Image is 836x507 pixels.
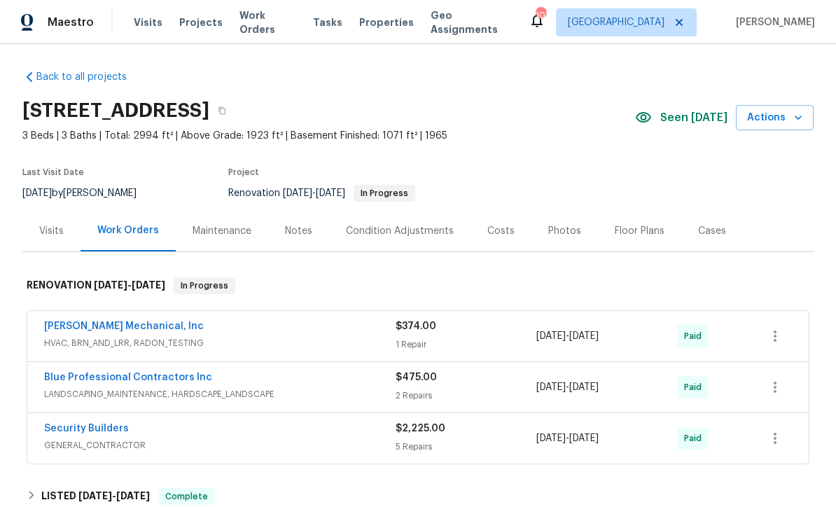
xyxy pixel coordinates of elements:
div: Photos [548,224,581,238]
span: [DATE] [22,188,52,198]
span: In Progress [175,279,234,293]
h6: LISTED [41,488,150,505]
span: Visits [134,15,162,29]
span: Seen [DATE] [660,111,727,125]
div: Floor Plans [615,224,664,238]
span: - [78,491,150,501]
span: [DATE] [283,188,312,198]
span: [GEOGRAPHIC_DATA] [568,15,664,29]
span: 3 Beds | 3 Baths | Total: 2994 ft² | Above Grade: 1923 ft² | Basement Finished: 1071 ft² | 1965 [22,129,635,143]
div: by [PERSON_NAME] [22,185,153,202]
span: Projects [179,15,223,29]
span: $2,225.00 [396,424,445,433]
span: Paid [684,431,707,445]
div: 5 Repairs [396,440,536,454]
span: [DATE] [94,280,127,290]
span: [DATE] [536,382,566,392]
span: [DATE] [132,280,165,290]
div: Maintenance [193,224,251,238]
button: Actions [736,105,814,131]
span: [DATE] [536,331,566,341]
span: [DATE] [78,491,112,501]
h6: RENOVATION [27,277,165,294]
div: Costs [487,224,515,238]
span: [DATE] [569,433,599,443]
span: Work Orders [239,8,296,36]
a: Security Builders [44,424,129,433]
span: - [283,188,345,198]
span: [DATE] [569,331,599,341]
span: Properties [359,15,414,29]
div: Cases [698,224,726,238]
span: Tasks [313,18,342,27]
span: GENERAL_CONTRACTOR [44,438,396,452]
span: LANDSCAPING_MAINTENANCE, HARDSCAPE_LANDSCAPE [44,387,396,401]
span: Maestro [48,15,94,29]
span: Paid [684,380,707,394]
a: Blue Professional Contractors Inc [44,373,212,382]
span: Paid [684,329,707,343]
div: Notes [285,224,312,238]
span: [DATE] [316,188,345,198]
div: Condition Adjustments [346,224,454,238]
span: [DATE] [569,382,599,392]
a: Back to all projects [22,70,157,84]
span: - [536,380,599,394]
span: HVAC, BRN_AND_LRR, RADON_TESTING [44,336,396,350]
span: In Progress [355,189,414,197]
span: Renovation [228,188,415,198]
span: Complete [160,489,214,503]
span: [DATE] [116,491,150,501]
div: Work Orders [97,223,159,237]
a: [PERSON_NAME] Mechanical, Inc [44,321,204,331]
span: Project [228,168,259,176]
span: - [536,431,599,445]
span: Last Visit Date [22,168,84,176]
span: - [536,329,599,343]
div: 2 Repairs [396,389,536,403]
div: 107 [536,8,545,22]
span: $374.00 [396,321,436,331]
div: 1 Repair [396,338,536,352]
div: Visits [39,224,64,238]
span: [PERSON_NAME] [730,15,815,29]
span: Actions [747,109,802,127]
div: RENOVATION [DATE]-[DATE]In Progress [22,263,814,308]
h2: [STREET_ADDRESS] [22,104,209,118]
span: $475.00 [396,373,437,382]
span: Geo Assignments [431,8,512,36]
span: [DATE] [536,433,566,443]
span: - [94,280,165,290]
button: Copy Address [209,98,235,123]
